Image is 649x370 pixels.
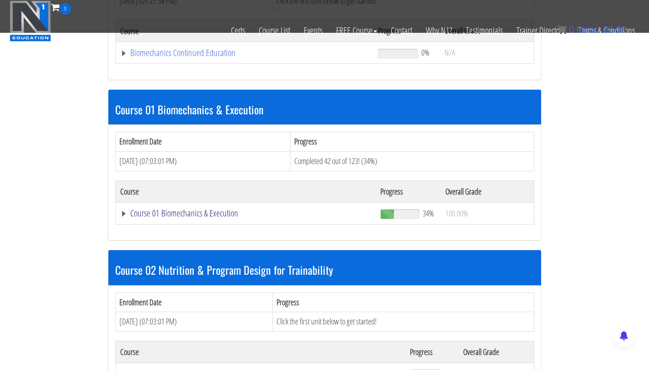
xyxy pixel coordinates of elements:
[419,15,459,46] a: Why N1?
[115,180,376,202] th: Course
[120,209,372,218] a: Course 01 Biomechanics & Execution
[10,0,51,41] img: n1-education
[290,151,534,171] td: Completed 42 out of 123! (34%)
[384,15,419,46] a: Contact
[440,42,534,64] td: N/A
[603,25,626,35] bdi: 0.00
[273,293,534,312] th: Progress
[115,293,273,312] th: Enrollment Date
[115,264,534,276] h3: Course 02 Nutrition & Program Design for Trainability
[510,15,572,46] a: Trainer Directory
[115,312,273,332] td: [DATE] (07:03:01 PM)
[376,180,441,202] th: Progress
[405,341,458,363] th: Progress
[115,151,290,171] td: [DATE] (07:03:01 PM)
[577,25,601,35] span: items:
[290,132,534,152] th: Progress
[252,15,297,46] a: Course List
[297,15,329,46] a: Events
[557,25,567,34] img: icon11.png
[459,15,510,46] a: Testimonials
[273,312,534,332] td: Click the first unit below to get started!
[120,48,369,57] a: Biomechanics Continued Education
[115,132,290,152] th: Enrollment Date
[51,1,71,13] a: 0
[459,341,534,363] th: Overall Grade
[603,25,608,35] span: $
[441,202,534,224] td: 100.00%
[557,25,626,35] a: 0 items: $0.00
[224,15,252,46] a: Certs
[569,25,574,35] span: 0
[60,3,71,15] span: 0
[329,15,384,46] a: FREE Course
[441,180,534,202] th: Overall Grade
[423,208,434,218] span: 34%
[115,103,534,115] h3: Course 01 Biomechanics & Execution
[421,47,429,57] span: 0%
[572,15,642,46] a: Terms & Conditions
[115,341,405,363] th: Course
